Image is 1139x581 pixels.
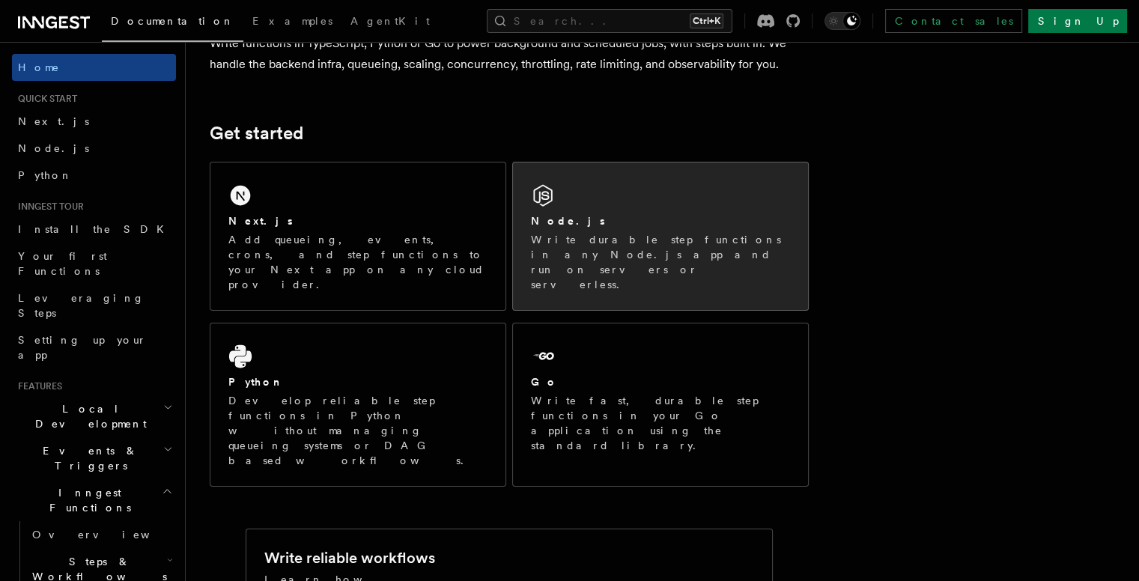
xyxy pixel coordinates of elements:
a: Your first Functions [12,243,176,285]
button: Toggle dark mode [824,12,860,30]
a: Node.jsWrite durable step functions in any Node.js app and run on servers or serverless. [512,162,809,311]
button: Local Development [12,395,176,437]
span: Features [12,380,62,392]
p: Write durable step functions in any Node.js app and run on servers or serverless. [531,232,790,292]
p: Develop reliable step functions in Python without managing queueing systems or DAG based workflows. [228,393,488,468]
a: GoWrite fast, durable step functions in your Go application using the standard library. [512,323,809,487]
span: Events & Triggers [12,443,163,473]
a: PythonDevelop reliable step functions in Python without managing queueing systems or DAG based wo... [210,323,506,487]
button: Search...Ctrl+K [487,9,732,33]
a: Next.js [12,108,176,135]
span: Node.js [18,142,89,154]
p: Write functions in TypeScript, Python or Go to power background and scheduled jobs, with steps bu... [210,33,809,75]
button: Inngest Functions [12,479,176,521]
span: Inngest Functions [12,485,162,515]
a: Get started [210,123,303,144]
span: Examples [252,15,332,27]
h2: Python [228,374,284,389]
a: Overview [26,521,176,548]
span: Setting up your app [18,334,147,361]
span: AgentKit [350,15,430,27]
a: Node.js [12,135,176,162]
a: Next.jsAdd queueing, events, crons, and step functions to your Next app on any cloud provider. [210,162,506,311]
span: Leveraging Steps [18,292,145,319]
span: Home [18,60,60,75]
a: AgentKit [341,4,439,40]
a: Python [12,162,176,189]
p: Write fast, durable step functions in your Go application using the standard library. [531,393,790,453]
p: Add queueing, events, crons, and step functions to your Next app on any cloud provider. [228,232,488,292]
a: Setting up your app [12,326,176,368]
h2: Node.js [531,213,605,228]
span: Documentation [111,15,234,27]
span: Inngest tour [12,201,84,213]
kbd: Ctrl+K [690,13,723,28]
a: Contact sales [885,9,1022,33]
span: Install the SDK [18,223,173,235]
span: Quick start [12,93,77,105]
h2: Next.js [228,213,293,228]
h2: Write reliable workflows [264,547,435,568]
span: Overview [32,529,186,541]
h2: Go [531,374,558,389]
a: Sign Up [1028,9,1127,33]
a: Install the SDK [12,216,176,243]
span: Your first Functions [18,250,107,277]
span: Local Development [12,401,163,431]
a: Documentation [102,4,243,42]
a: Leveraging Steps [12,285,176,326]
span: Next.js [18,115,89,127]
a: Examples [243,4,341,40]
a: Home [12,54,176,81]
span: Python [18,169,73,181]
button: Events & Triggers [12,437,176,479]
